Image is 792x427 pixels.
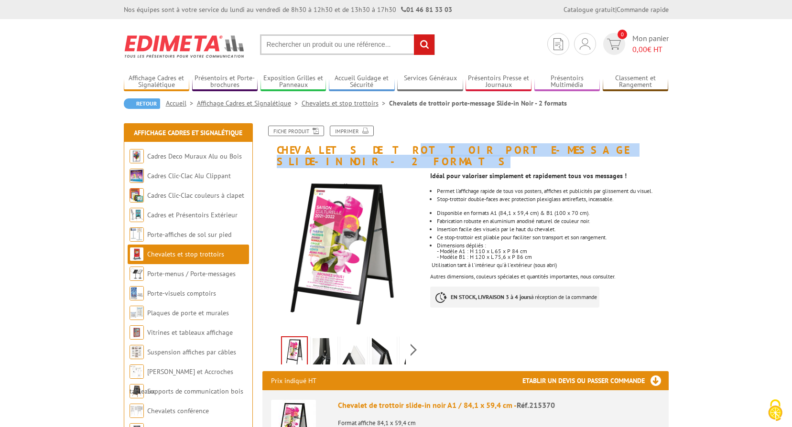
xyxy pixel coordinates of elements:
input: rechercher [414,34,434,55]
a: Présentoirs et Porte-brochures [192,74,258,90]
a: Cadres Deco Muraux Alu ou Bois [147,152,242,160]
a: Cadres Clic-Clac Alu Clippant [147,171,231,180]
img: Edimeta [124,29,246,64]
a: Fiche produit [268,126,324,136]
img: Vitrines et tableaux affichage [130,325,144,340]
a: Imprimer [330,126,374,136]
img: Chevalets et stop trottoirs [130,247,144,261]
h1: Chevalets de trottoir porte-message Slide-in Noir - 2 formats [255,126,676,167]
a: Chevalets et stop trottoirs [147,250,224,258]
li: Fabrication robuste en aluminium anodisé naturel de couleur noir. [437,218,668,224]
a: Cadres Clic-Clac couleurs à clapet [147,191,244,200]
a: Accueil [166,99,197,107]
a: devis rapide 0 Mon panier 0,00€ HT [601,33,669,55]
div: | [564,5,669,14]
img: 215370_chevalet_trottoir_slide-in_1.jpg [401,338,424,368]
button: Cookies (fenêtre modale) [759,395,792,427]
a: Vitrines et tableaux affichage [147,328,233,337]
a: Affichage Cadres et Signalétique [134,128,242,137]
a: Catalogue gratuit [564,5,615,14]
p: Prix indiqué HT [271,371,316,390]
img: 215370_chevalet_trottoir_slide-in_3.jpg [342,338,365,368]
span: Réf.215370 [517,400,555,410]
img: Cadres et Présentoirs Extérieur [130,208,144,222]
div: Autres dimensions, couleurs spéciales et quantités importantes, nous consulter. [430,274,668,279]
img: Cadres Clic-Clac couleurs à clapet [130,188,144,203]
img: Cadres Clic-Clac Alu Clippant [130,169,144,183]
img: devis rapide [553,38,563,50]
span: € HT [632,44,669,55]
span: Utilisation tant à l'intérieur qu'à l'extérieur (sous abri) [432,261,557,268]
h3: Etablir un devis ou passer commande [522,371,669,390]
a: Services Généraux [397,74,463,90]
span: Next [409,342,418,358]
img: 215370_chevalet_trottoir_slide-in_produit_1.jpg [262,172,423,333]
a: Exposition Grilles et Panneaux [260,74,326,90]
a: Plaques de porte et murales [147,309,229,317]
img: devis rapide [580,38,590,50]
input: Rechercher un produit ou une référence... [260,34,435,55]
li: Disponible en formats A1 (84,1 x 59,4 cm) & B1 (100 x 70 cm). [437,210,668,216]
span: 0 [618,30,627,39]
img: 215370_chevalet_trottoir_slide-in_4.jpg [313,338,336,368]
img: 215370_chevalet_trottoir_slide-in_2.jpg [372,338,395,368]
a: Présentoirs Presse et Journaux [466,74,532,90]
strong: Idéal pour valoriser simplement et rapidement tous vos messages ! [430,171,627,180]
li: Chevalets de trottoir porte-message Slide-in Noir - 2 formats [389,98,567,108]
div: Chevalet de trottoir slide-in noir A1 / 84,1 x 59,4 cm - [338,400,660,411]
img: devis rapide [607,39,621,50]
a: Porte-visuels comptoirs [147,289,216,298]
li: Insertion facile des visuels par le haut du chevalet. [437,226,668,232]
span: Mon panier [632,33,669,55]
p: à réception de la commande [430,287,599,308]
a: Affichage Cadres et Signalétique [197,99,302,107]
a: Commande rapide [617,5,669,14]
a: Retour [124,98,160,109]
strong: EN STOCK, LIVRAISON 3 à 4 jours [451,293,531,300]
p: Stop-trottoir double-faces avec protection plexiglass antireflets, incassable. [437,196,668,202]
strong: 01 46 81 33 03 [401,5,452,14]
img: Cookies (fenêtre modale) [763,398,787,422]
a: Accueil Guidage et Sécurité [329,74,395,90]
img: Porte-affiches de sol sur pied [130,227,144,242]
span: 0,00 [632,44,647,54]
li: Permet l’affichage rapide de tous vos posters, affiches et publicités par glissement du visuel. [437,188,668,194]
a: Cadres et Présentoirs Extérieur [147,211,238,219]
a: Classement et Rangement [603,74,669,90]
a: Suspension affiches par câbles [147,348,236,356]
a: Porte-menus / Porte-messages [147,269,236,278]
img: Cadres Deco Muraux Alu ou Bois [130,149,144,163]
a: Affichage Cadres et Signalétique [124,74,190,90]
img: Porte-menus / Porte-messages [130,267,144,281]
img: Suspension affiches par câbles [130,345,144,359]
div: - Modèle A1 : H 110 x L 65 x P 84 cm [437,248,668,254]
div: - Modèle B1 : H 120 x L 75,6 x P 86 cm [437,254,668,260]
li: Ce stop-trottoir est pliable pour faciliter son transport et son rangement. [437,235,668,240]
img: Porte-visuels comptoirs [130,286,144,300]
a: Présentoirs Multimédia [534,74,600,90]
div: Nos équipes sont à votre service du lundi au vendredi de 8h30 à 12h30 et de 13h30 à 17h30 [124,5,452,14]
img: 215370_chevalet_trottoir_slide-in_produit_1.jpg [282,337,307,367]
img: Plaques de porte et murales [130,306,144,320]
a: Chevalets et stop trottoirs [302,99,389,107]
a: Porte-affiches de sol sur pied [147,230,231,239]
div: Dimensions dépliés : [437,243,668,248]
